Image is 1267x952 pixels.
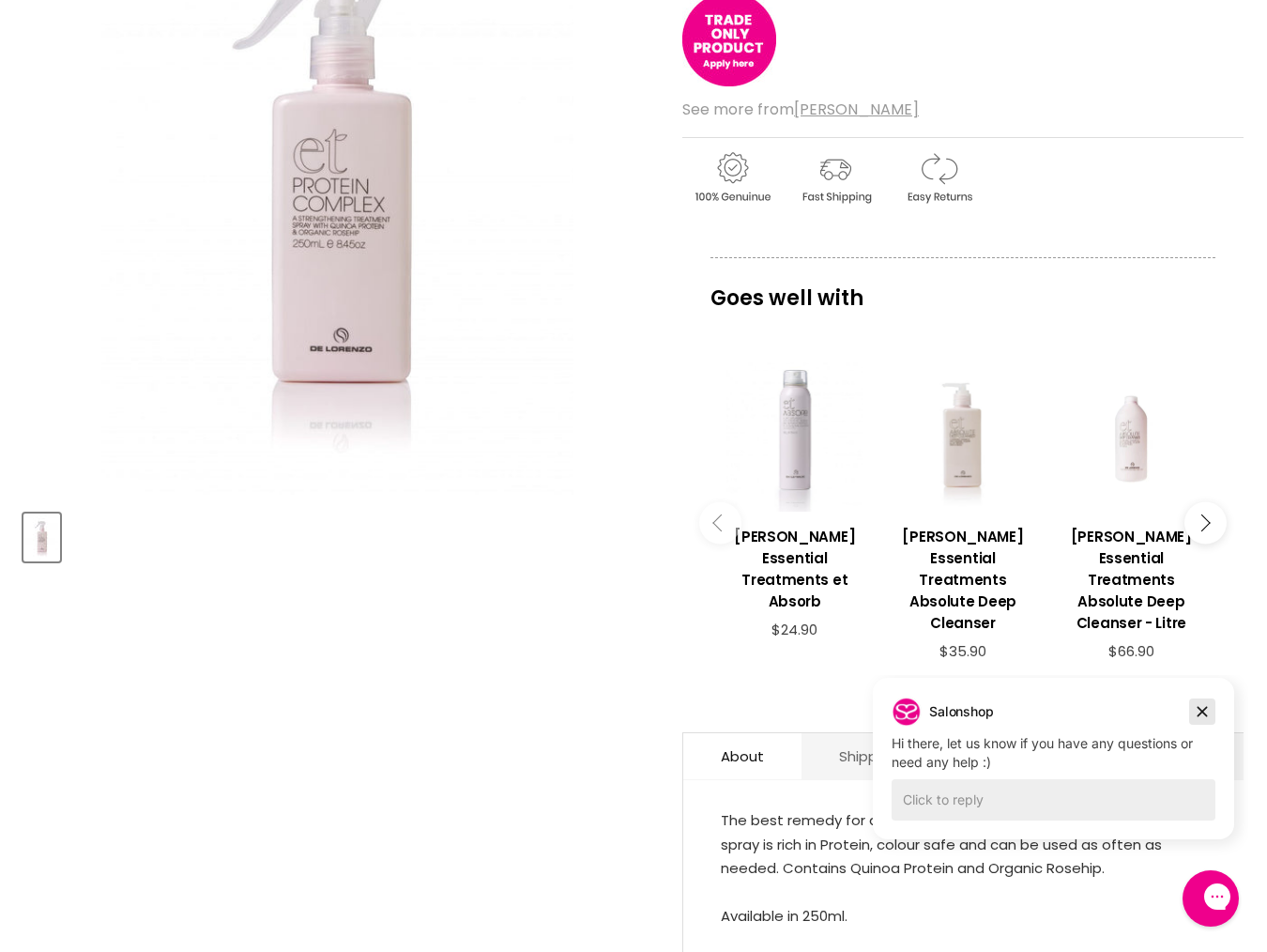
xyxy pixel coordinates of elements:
img: returns.gif [889,149,988,207]
h3: [PERSON_NAME] Essential Treatments Absolute Deep Cleanser - Litre [1057,526,1206,634]
p: Goes well with [710,257,1215,319]
a: [PERSON_NAME] [794,99,919,120]
img: De Lorenzo Essential Treatments Protein Complex [25,515,58,560]
a: View product:De Lorenzo Essential Treatments et Absorb [720,512,869,622]
span: $66.90 [1108,641,1154,661]
div: Product thumbnails [21,508,655,561]
a: View product:De Lorenzo Essential Treatments Absolute Deep Cleanser [888,512,1037,643]
span: $35.90 [939,641,986,661]
a: Shipping [801,733,936,779]
h3: [PERSON_NAME] Essential Treatments Absolute Deep Cleanser [888,526,1037,634]
span: See more from [682,99,919,120]
a: View product:De Lorenzo Essential Treatments Absolute Deep Cleanser - Litre [1057,512,1206,643]
a: About [683,733,801,779]
img: genuine.gif [682,149,782,207]
img: shipping.gif [786,149,885,207]
h3: [PERSON_NAME] Essential Treatments et Absorb [720,526,869,612]
span: $24.90 [771,620,817,639]
div: Available in 250ml. [721,808,1206,929]
span: The best remedy for dry, split ends, this strengthening treatment spray is rich in Protein, colou... [721,810,1179,878]
button: De Lorenzo Essential Treatments Protein Complex [23,514,60,561]
iframe: Gorgias live chat messenger [1173,864,1248,933]
iframe: Gorgias live chat campaigns [859,675,1248,868]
